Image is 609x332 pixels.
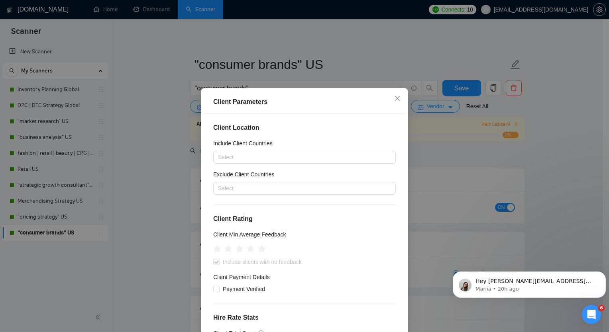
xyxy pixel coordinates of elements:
h5: Client Min Average Feedback [213,230,286,239]
h4: Client Payment Details [213,273,270,281]
span: star [247,244,255,252]
h4: Client Rating [213,214,396,224]
span: Include clients with no feedback [220,258,305,266]
h4: Hire Rate Stats [213,313,396,322]
div: Client Parameters [213,97,396,107]
iframe: Intercom notifications message [450,255,609,311]
iframe: Intercom live chat [582,305,601,324]
span: 6 [598,305,605,311]
span: star [258,244,266,252]
button: Close [387,88,408,109]
span: Payment Verified [220,285,268,293]
h5: Include Client Countries [213,139,273,148]
span: star [213,244,221,252]
span: close [394,95,401,102]
h4: Client Location [213,123,396,133]
h5: Exclude Client Countries [213,170,274,179]
span: star [224,244,232,252]
span: star [236,244,244,252]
